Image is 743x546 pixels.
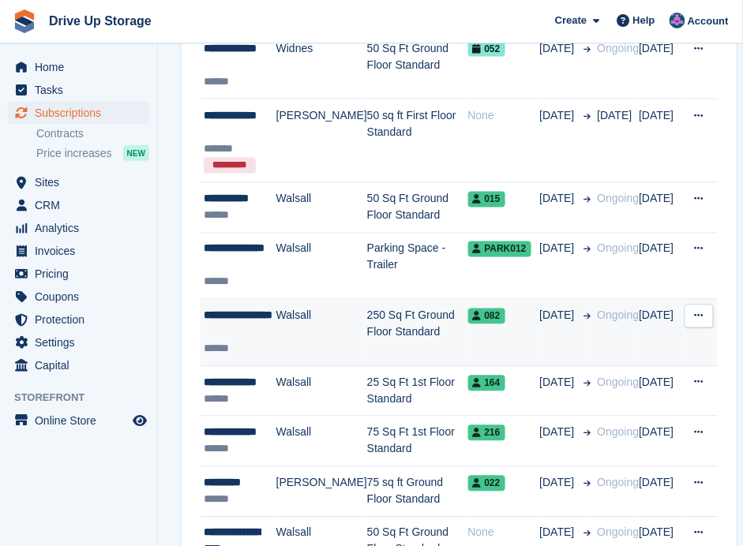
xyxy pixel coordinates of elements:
td: [DATE] [640,99,685,183]
span: [DATE] [540,525,578,541]
span: [DATE] [540,475,578,492]
span: Invoices [35,240,129,262]
a: menu [8,409,149,432]
span: 082 [468,309,505,324]
span: Pricing [35,263,129,285]
span: 022 [468,476,505,492]
div: None [468,525,540,541]
td: Widnes [276,32,367,99]
span: Settings [35,331,129,353]
a: menu [8,354,149,376]
img: Andy [670,13,685,28]
td: [PERSON_NAME] [276,99,367,183]
td: 75 sq ft Ground Floor Standard [367,467,468,518]
div: NEW [123,145,149,161]
a: menu [8,194,149,216]
span: 052 [468,41,505,57]
a: menu [8,217,149,239]
td: 250 Sq Ft Ground Floor Standard [367,300,468,367]
a: menu [8,309,149,331]
div: None [468,107,540,124]
span: Ongoing [598,42,640,54]
img: stora-icon-8386f47178a22dfd0bd8f6a31ec36ba5ce8667c1dd55bd0f319d3a0aa187defe.svg [13,9,36,33]
span: Subscriptions [35,102,129,124]
a: menu [8,286,149,308]
a: menu [8,171,149,193]
span: [DATE] [540,107,578,124]
td: Walsall [276,300,367,367]
td: 50 Sq Ft Ground Floor Standard [367,183,468,234]
span: [DATE] [540,241,578,257]
span: Ongoing [598,242,640,255]
a: Preview store [130,411,149,430]
a: menu [8,263,149,285]
td: [DATE] [640,233,685,300]
span: Tasks [35,79,129,101]
td: 50 sq ft First Floor Standard [367,99,468,183]
td: Walsall [276,183,367,234]
span: 216 [468,425,505,441]
td: Walsall [276,417,367,467]
span: [DATE] [540,424,578,441]
span: Home [35,56,129,78]
span: 015 [468,192,505,208]
span: Ongoing [598,477,640,489]
td: Walsall [276,233,367,300]
span: Ongoing [598,376,640,389]
span: Protection [35,309,129,331]
td: [DATE] [640,183,685,234]
a: menu [8,56,149,78]
td: [DATE] [640,32,685,99]
a: Drive Up Storage [43,8,158,34]
span: Help [633,13,655,28]
a: Contracts [36,126,149,141]
td: Walsall [276,366,367,417]
td: 25 Sq Ft 1st Floor Standard [367,366,468,417]
span: Capital [35,354,129,376]
a: menu [8,240,149,262]
a: menu [8,79,149,101]
td: Parking Space - Trailer [367,233,468,300]
span: [DATE] [540,40,578,57]
span: Ongoing [598,426,640,439]
td: [DATE] [640,417,685,467]
a: Price increases NEW [36,144,149,162]
span: CRM [35,194,129,216]
td: [DATE] [640,300,685,367]
span: [DATE] [598,109,632,122]
span: Analytics [35,217,129,239]
span: [DATE] [540,191,578,208]
span: 164 [468,376,505,391]
td: [PERSON_NAME] [276,467,367,518]
span: Ongoing [598,309,640,322]
span: Price increases [36,146,112,161]
span: Account [688,13,729,29]
span: Online Store [35,409,129,432]
span: Create [555,13,587,28]
a: menu [8,331,149,353]
span: [DATE] [540,308,578,324]
span: Sites [35,171,129,193]
span: Coupons [35,286,129,308]
a: menu [8,102,149,124]
td: 50 Sq Ft Ground Floor Standard [367,32,468,99]
span: Ongoing [598,193,640,205]
span: Storefront [14,390,157,406]
td: [DATE] [640,467,685,518]
td: [DATE] [640,366,685,417]
span: PARK012 [468,241,531,257]
span: [DATE] [540,375,578,391]
span: Ongoing [598,526,640,539]
td: 75 Sq Ft 1st Floor Standard [367,417,468,467]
